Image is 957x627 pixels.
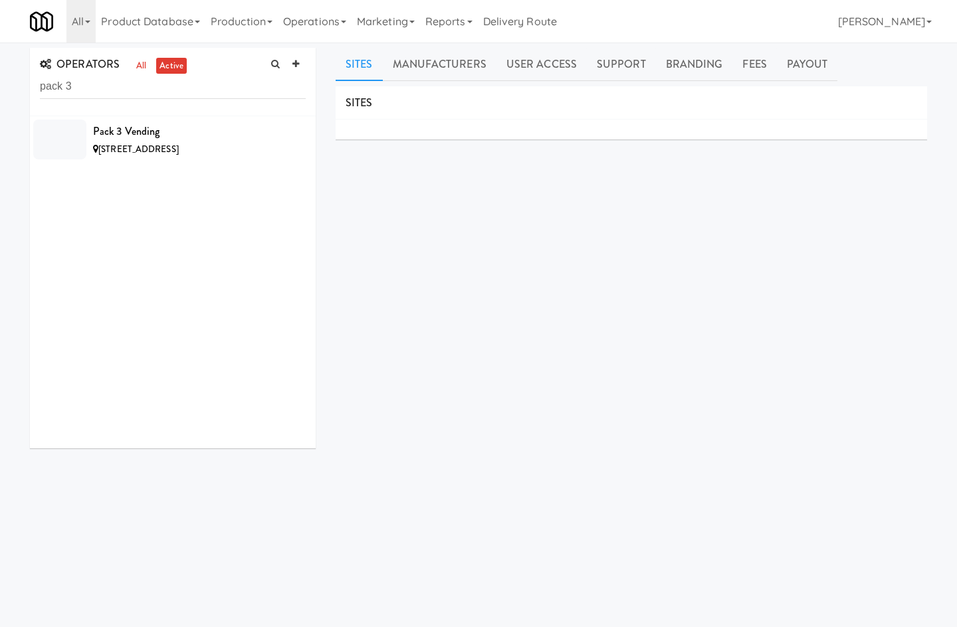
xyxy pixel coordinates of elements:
a: User Access [496,48,587,81]
a: Support [587,48,656,81]
div: Pack 3 Vending [93,122,306,141]
span: OPERATORS [40,56,120,72]
span: SITES [346,95,373,110]
a: all [133,58,150,74]
a: Fees [732,48,776,81]
li: Pack 3 Vending[STREET_ADDRESS] [30,116,316,163]
a: Payout [777,48,838,81]
input: Search Operator [40,74,306,99]
a: Branding [656,48,733,81]
img: Micromart [30,10,53,33]
span: [STREET_ADDRESS] [98,143,179,155]
a: Sites [336,48,383,81]
a: Manufacturers [383,48,496,81]
a: active [156,58,187,74]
